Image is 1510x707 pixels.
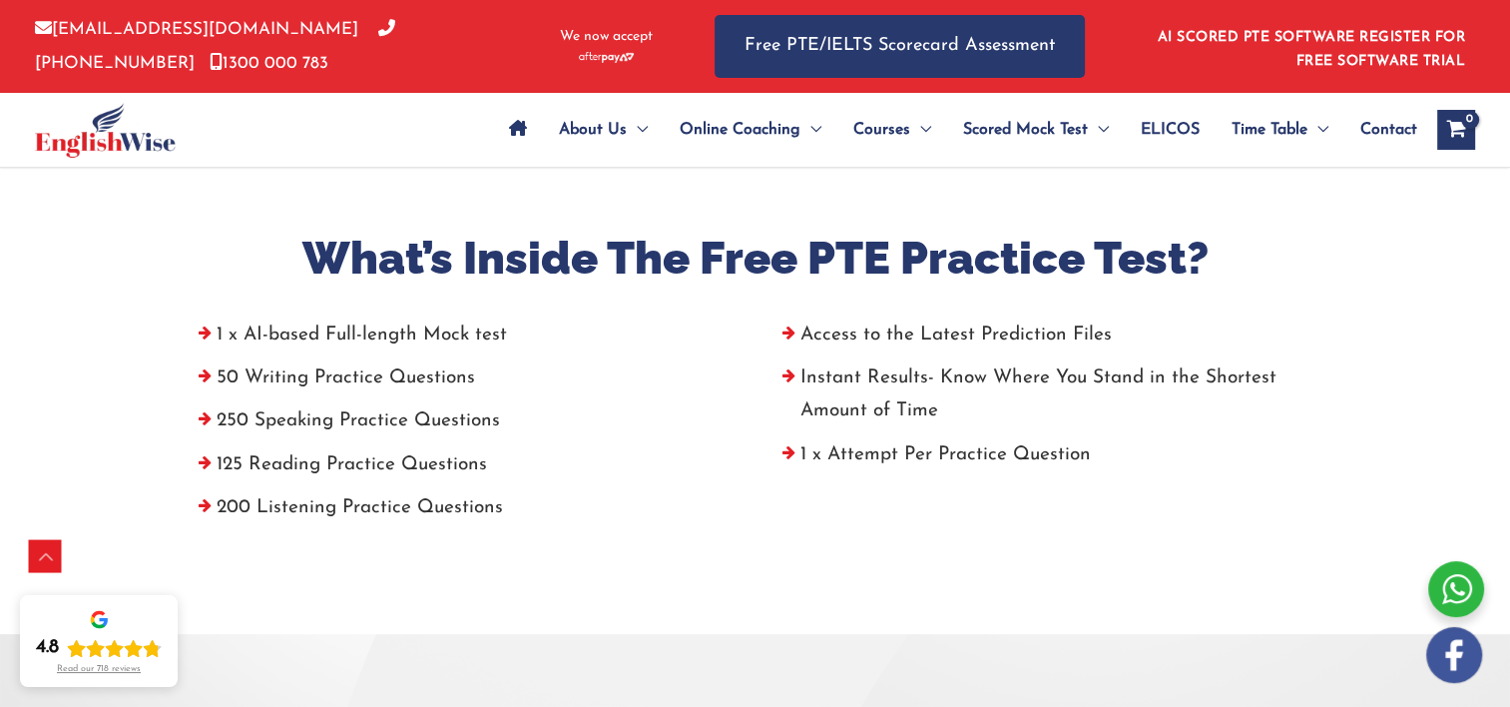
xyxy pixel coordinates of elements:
img: cropped-ew-logo [35,103,176,158]
img: Afterpay-Logo [579,52,634,63]
span: Menu Toggle [627,95,648,165]
span: Menu Toggle [1307,95,1328,165]
a: Scored Mock TestMenu Toggle [947,95,1125,165]
a: 1300 000 783 [210,55,328,72]
span: We now accept [560,27,653,47]
a: [PHONE_NUMBER] [35,21,395,71]
div: 4.8 [36,636,59,660]
a: AI SCORED PTE SOFTWARE REGISTER FOR FREE SOFTWARE TRIAL [1158,30,1466,69]
a: [EMAIL_ADDRESS][DOMAIN_NAME] [35,21,358,38]
span: Online Coaching [680,95,800,165]
nav: Site Navigation: Main Menu [493,95,1417,165]
span: Scored Mock Test [963,95,1088,165]
span: Menu Toggle [1088,95,1109,165]
a: CoursesMenu Toggle [837,95,947,165]
span: Menu Toggle [910,95,931,165]
a: Contact [1344,95,1417,165]
div: Read our 718 reviews [57,664,141,675]
li: 1 x Attempt Per Practice Question [770,438,1324,481]
li: 250 Speaking Practice Questions [187,404,741,447]
li: Instant Results- Know Where You Stand in the Shortest Amount of Time [770,361,1324,438]
a: Time TableMenu Toggle [1216,95,1344,165]
span: Courses [853,95,910,165]
h2: What’s Inside The Free PTE Practice Test? [187,230,1324,289]
li: 1 x AI-based Full-length Mock test [187,319,741,361]
li: 125 Reading Practice Questions [187,448,741,491]
a: ELICOS [1125,95,1216,165]
span: ELICOS [1141,95,1200,165]
a: Free PTE/IELTS Scorecard Assessment [715,15,1085,78]
a: View Shopping Cart, empty [1437,110,1475,150]
div: Rating: 4.8 out of 5 [36,636,162,660]
span: About Us [559,95,627,165]
aside: Header Widget 1 [1146,14,1475,79]
li: Access to the Latest Prediction Files [770,319,1324,361]
span: Time Table [1232,95,1307,165]
img: white-facebook.png [1426,627,1482,683]
li: 200 Listening Practice Questions [187,491,741,534]
a: About UsMenu Toggle [543,95,664,165]
li: 50 Writing Practice Questions [187,361,741,404]
a: Online CoachingMenu Toggle [664,95,837,165]
span: Menu Toggle [800,95,821,165]
span: Contact [1360,95,1417,165]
